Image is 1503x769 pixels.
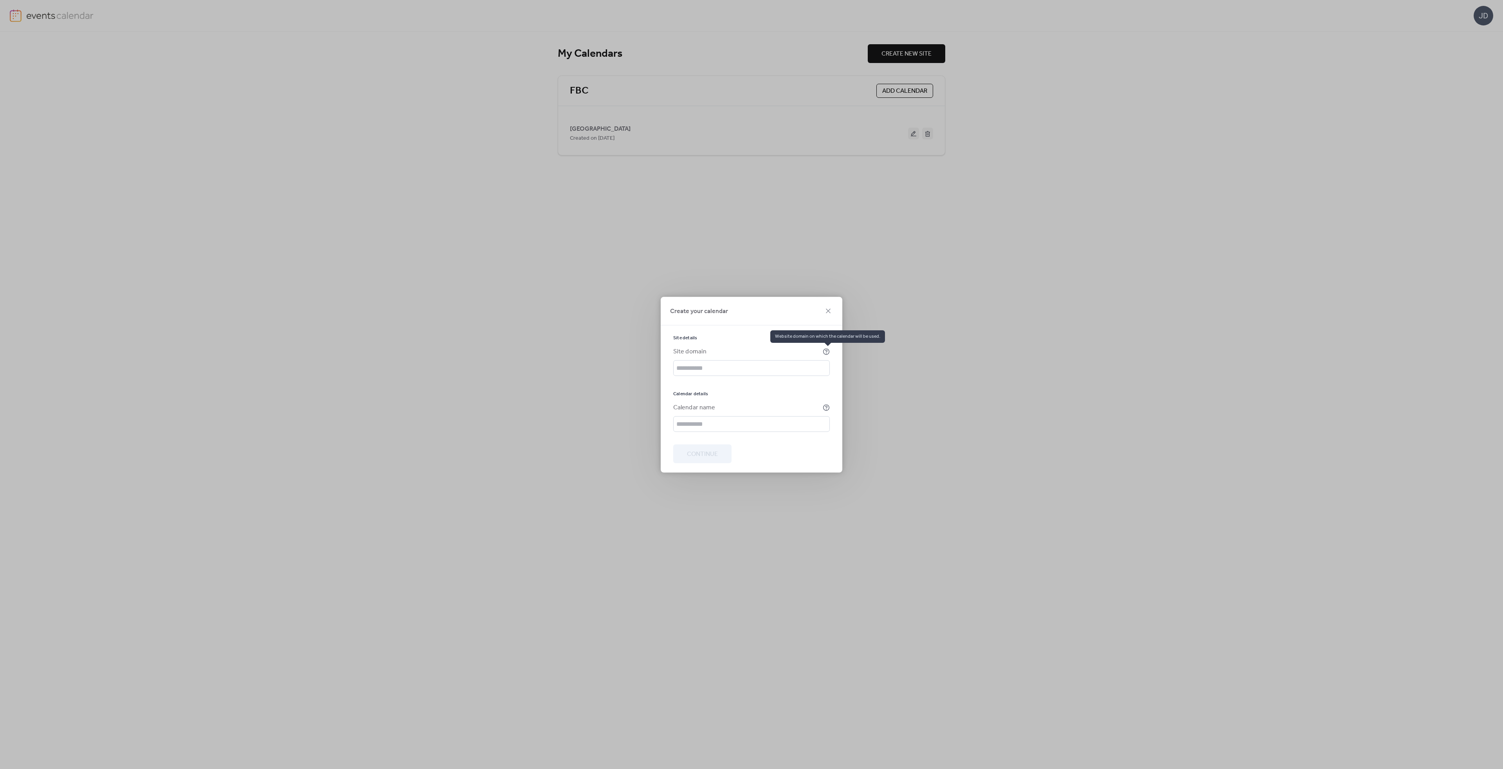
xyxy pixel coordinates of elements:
span: Website domain on which the calendar will be used. [770,330,885,343]
span: Calendar details [673,391,708,397]
span: Site details [673,335,697,341]
div: Calendar name [673,403,821,412]
div: Site domain [673,347,821,356]
span: Create your calendar [670,306,728,316]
